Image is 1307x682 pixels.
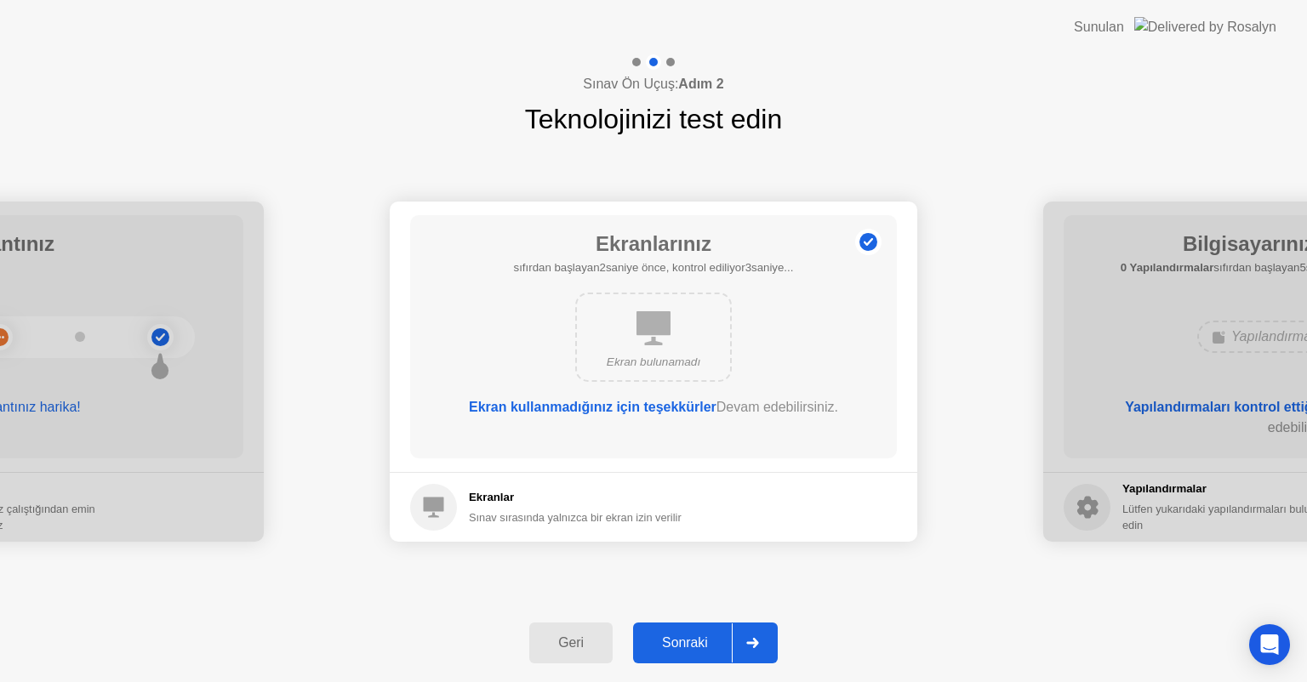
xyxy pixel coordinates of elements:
[469,509,682,526] div: Sınav sırasında yalnızca bir ekran izin verilir
[678,77,723,91] b: Adım 2
[525,99,782,139] h1: Teknolojinizi test edin
[1074,17,1124,37] div: Sunulan
[469,489,682,506] h5: Ekranlar
[459,397,848,418] div: Devam edebilirsiniz.
[529,622,613,663] button: Geri
[469,400,716,414] b: Ekran kullanmadığınız için teşekkürler
[633,622,778,663] button: Sonraki
[514,259,794,276] h5: sıfırdan başlayan2saniye önce, kontrol ediliyor3saniye...
[583,74,723,94] h4: Sınav Ön Uçuş:
[1134,17,1276,37] img: Delivered by Rosalyn
[591,354,716,371] div: Ekran bulunamadı
[1249,624,1290,665] div: Open Intercom Messenger
[638,635,732,651] div: Sonraki
[534,635,608,651] div: Geri
[514,229,794,259] h1: Ekranlarınız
